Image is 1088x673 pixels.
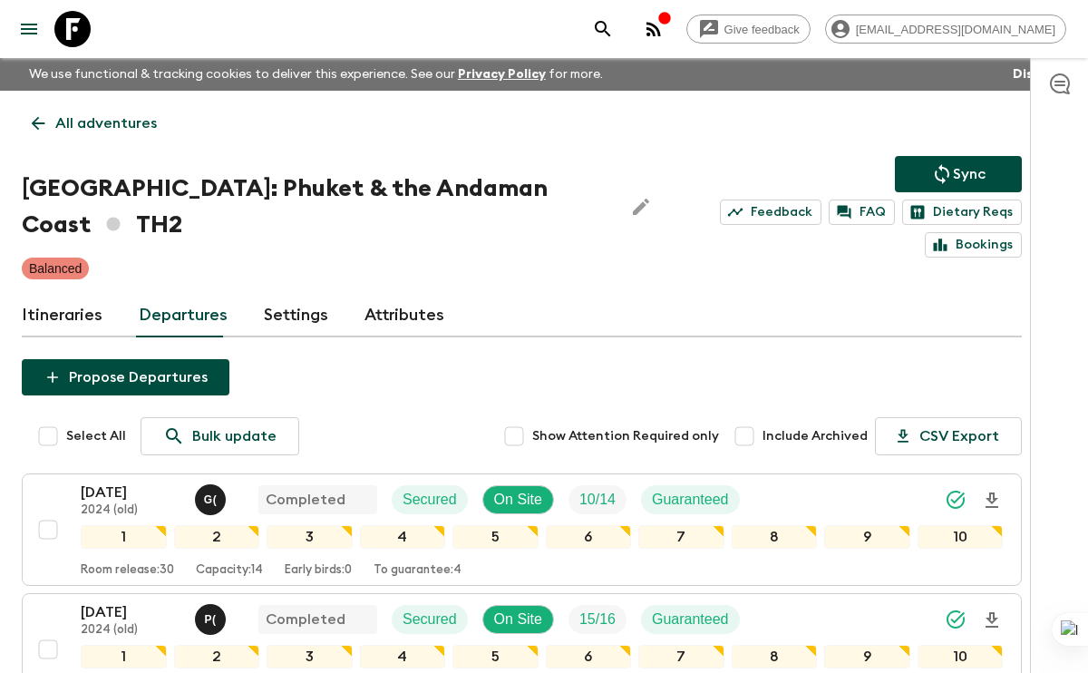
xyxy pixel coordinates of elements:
[403,489,457,511] p: Secured
[81,503,180,518] p: 2024 (old)
[264,294,328,337] a: Settings
[267,525,353,549] div: 3
[925,232,1022,258] a: Bookings
[532,427,719,445] span: Show Attention Required only
[81,601,180,623] p: [DATE]
[918,525,1004,549] div: 10
[360,525,446,549] div: 4
[686,15,811,44] a: Give feedback
[195,610,229,624] span: Pooky (Thanaphan) Kerdyoo
[829,200,895,225] a: FAQ
[579,489,616,511] p: 10 / 14
[174,645,260,668] div: 2
[174,525,260,549] div: 2
[824,525,910,549] div: 9
[81,525,167,549] div: 1
[846,23,1065,36] span: [EMAIL_ADDRESS][DOMAIN_NAME]
[579,609,616,630] p: 15 / 16
[652,489,729,511] p: Guaranteed
[81,482,180,503] p: [DATE]
[825,15,1066,44] div: [EMAIL_ADDRESS][DOMAIN_NAME]
[494,609,542,630] p: On Site
[568,485,627,514] div: Trip Fill
[285,563,352,578] p: Early birds: 0
[195,490,229,504] span: Gong (Anon) Ratanaphaisal
[267,645,353,668] div: 3
[824,645,910,668] div: 9
[66,427,126,445] span: Select All
[374,563,461,578] p: To guarantee: 4
[266,489,345,511] p: Completed
[652,609,729,630] p: Guaranteed
[196,563,263,578] p: Capacity: 14
[945,489,967,511] svg: Synced Successfully
[403,609,457,630] p: Secured
[81,623,180,638] p: 2024 (old)
[763,427,868,445] span: Include Archived
[732,645,818,668] div: 8
[55,112,157,134] p: All adventures
[22,294,102,337] a: Itineraries
[360,645,446,668] div: 4
[895,156,1022,192] button: Sync adventure departures to the booking engine
[22,473,1022,586] button: [DATE]2024 (old)Gong (Anon) RatanaphaisalCompletedSecuredOn SiteTrip FillGuaranteed12345678910Roo...
[638,645,724,668] div: 7
[22,171,608,243] h1: [GEOGRAPHIC_DATA]: Phuket & the Andaman Coast TH2
[623,171,659,243] button: Edit Adventure Title
[22,58,610,91] p: We use functional & tracking cookies to deliver this experience. See our for more.
[568,605,627,634] div: Trip Fill
[482,605,554,634] div: On Site
[638,525,724,549] div: 7
[981,490,1003,512] svg: Download Onboarding
[22,359,229,395] button: Propose Departures
[494,489,542,511] p: On Site
[81,563,174,578] p: Room release: 30
[29,259,82,278] p: Balanced
[192,425,277,447] p: Bulk update
[81,645,167,668] div: 1
[392,485,468,514] div: Secured
[714,23,810,36] span: Give feedback
[875,417,1022,455] button: CSV Export
[22,105,167,141] a: All adventures
[945,609,967,630] svg: Synced Successfully
[1008,62,1066,87] button: Dismiss
[918,645,1004,668] div: 10
[141,417,299,455] a: Bulk update
[392,605,468,634] div: Secured
[139,294,228,337] a: Departures
[902,200,1022,225] a: Dietary Reqs
[953,163,986,185] p: Sync
[452,525,539,549] div: 5
[546,645,632,668] div: 6
[981,610,1003,631] svg: Download Onboarding
[11,11,47,47] button: menu
[364,294,444,337] a: Attributes
[266,609,345,630] p: Completed
[546,525,632,549] div: 6
[452,645,539,668] div: 5
[482,485,554,514] div: On Site
[585,11,621,47] button: search adventures
[720,200,821,225] a: Feedback
[458,68,546,81] a: Privacy Policy
[732,525,818,549] div: 8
